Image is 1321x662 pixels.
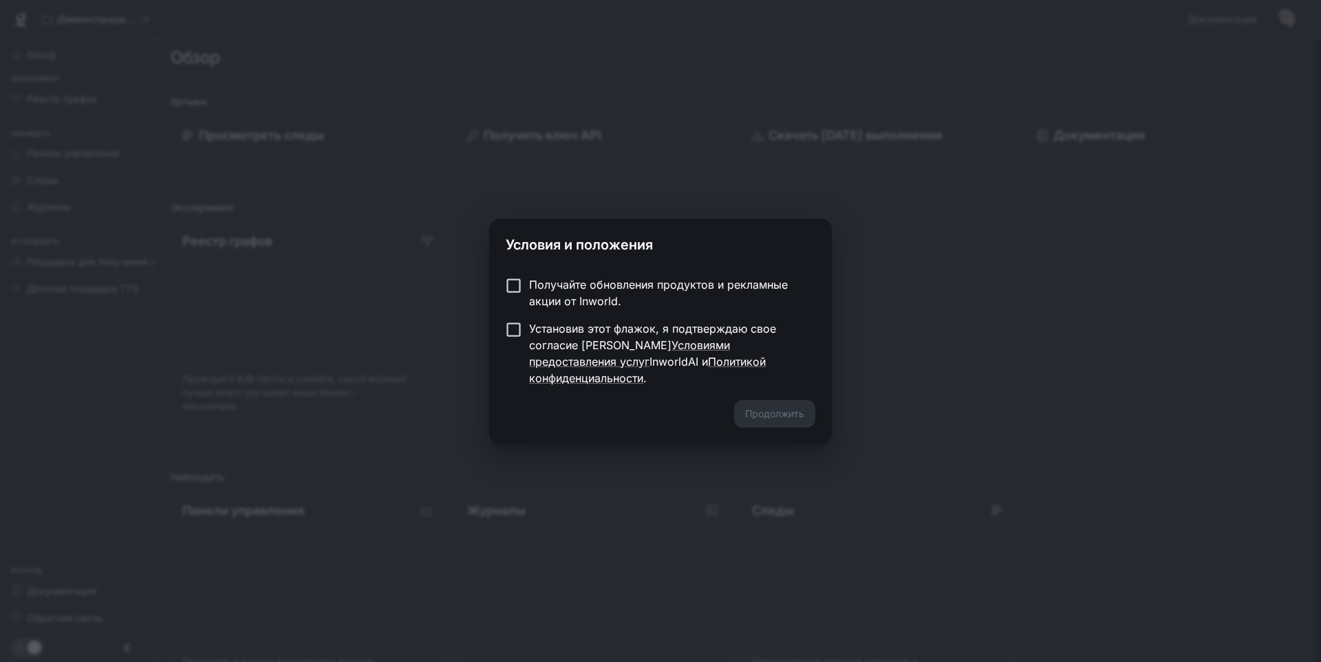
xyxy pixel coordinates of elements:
font: Установив этот флажок, я подтверждаю свое согласие [PERSON_NAME] [529,322,776,352]
font: Получайте обновления продуктов и рекламные акции от Inworld. [529,278,788,308]
font: InworldAI и [649,355,708,368]
a: Политикой конфиденциальности [529,355,766,385]
a: Условиями предоставления услуг [529,338,730,368]
font: . [643,371,647,385]
font: Условия и положения [506,236,653,253]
